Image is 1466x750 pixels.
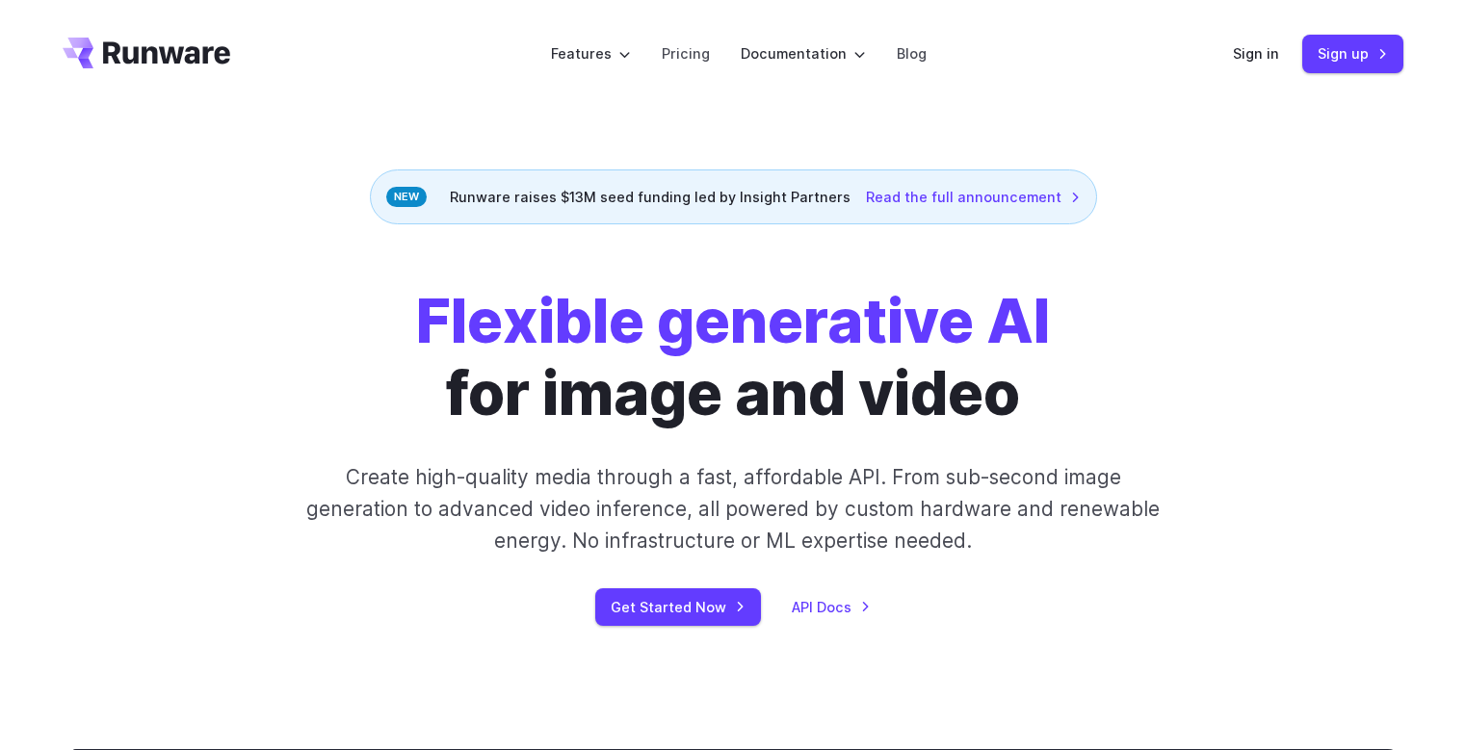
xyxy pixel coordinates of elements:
a: Blog [897,42,927,65]
div: Runware raises $13M seed funding led by Insight Partners [370,169,1097,224]
a: Read the full announcement [866,186,1081,208]
p: Create high-quality media through a fast, affordable API. From sub-second image generation to adv... [304,461,1163,557]
a: API Docs [792,596,871,618]
a: Pricing [662,42,710,65]
label: Features [551,42,631,65]
label: Documentation [741,42,866,65]
strong: Flexible generative AI [416,285,1050,357]
a: Sign in [1233,42,1279,65]
a: Go to / [63,38,230,68]
h1: for image and video [416,286,1050,430]
a: Sign up [1302,35,1403,72]
a: Get Started Now [595,588,761,626]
